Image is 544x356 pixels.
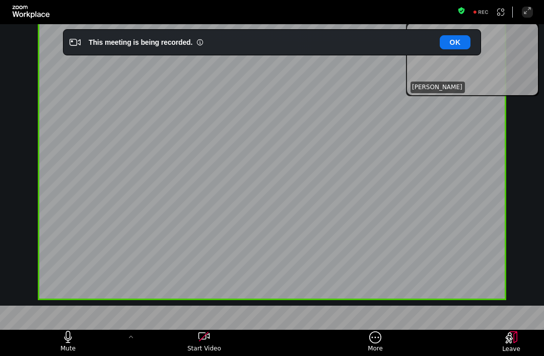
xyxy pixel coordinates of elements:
button: More meeting control [355,331,395,355]
span: Leave [502,345,520,353]
button: Leave [491,331,531,355]
button: OK [440,35,470,49]
button: start my video [181,331,227,355]
span: Start Video [187,344,221,352]
span: Mute [60,344,76,352]
i: Video Recording [70,37,81,48]
button: Meeting information [457,7,465,18]
button: More audio controls [126,331,136,344]
i: Information Small [196,39,203,46]
button: mute my microphone [45,331,91,355]
button: Apps Accessing Content in This Meeting [495,7,506,18]
span: More [368,344,383,352]
button: Enter Full Screen [522,7,533,18]
div: Recording to cloud [469,7,493,18]
div: This meeting is being recorded. [89,37,192,47]
span: [PERSON_NAME] [412,83,462,92]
